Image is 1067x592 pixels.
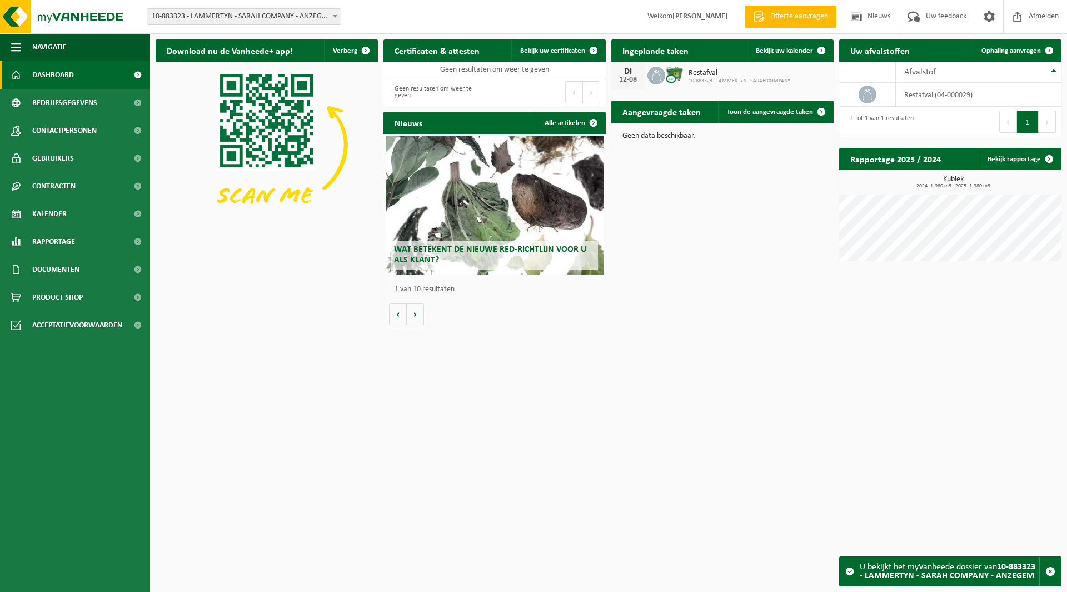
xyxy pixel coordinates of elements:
[32,283,83,311] span: Product Shop
[845,110,914,134] div: 1 tot 1 van 1 resultaten
[756,47,813,54] span: Bekijk uw kalender
[565,81,583,103] button: Previous
[32,117,97,145] span: Contactpersonen
[839,148,952,170] h2: Rapportage 2025 / 2024
[156,62,378,228] img: Download de VHEPlus App
[32,311,122,339] span: Acceptatievoorwaarden
[860,563,1035,580] strong: 10-883323 - LAMMERTYN - SARAH COMPANY - ANZEGEM
[324,39,377,62] button: Verberg
[156,39,304,61] h2: Download nu de Vanheede+ app!
[383,39,491,61] h2: Certificaten & attesten
[147,9,341,24] span: 10-883323 - LAMMERTYN - SARAH COMPANY - ANZEGEM
[611,101,712,122] h2: Aangevraagde taken
[386,136,604,275] a: Wat betekent de nieuwe RED-richtlijn voor u als klant?
[520,47,585,54] span: Bekijk uw certificaten
[32,145,74,172] span: Gebruikers
[389,303,407,325] button: Vorige
[511,39,605,62] a: Bekijk uw certificaten
[407,303,424,325] button: Volgende
[32,172,76,200] span: Contracten
[536,112,605,134] a: Alle artikelen
[665,65,684,84] img: WB-0660-CU
[727,108,813,116] span: Toon de aangevraagde taken
[689,78,790,84] span: 10-883323 - LAMMERTYN - SARAH COMPANY
[745,6,836,28] a: Offerte aanvragen
[32,228,75,256] span: Rapportage
[767,11,831,22] span: Offerte aanvragen
[32,89,97,117] span: Bedrijfsgegevens
[981,47,1041,54] span: Ophaling aanvragen
[333,47,357,54] span: Verberg
[1017,111,1039,133] button: 1
[839,39,921,61] h2: Uw afvalstoffen
[147,8,341,25] span: 10-883323 - LAMMERTYN - SARAH COMPANY - ANZEGEM
[845,183,1061,189] span: 2024: 1,980 m3 - 2025: 1,980 m3
[389,80,489,105] div: Geen resultaten om weer te geven
[611,39,700,61] h2: Ingeplande taken
[395,286,600,293] p: 1 van 10 resultaten
[689,69,790,78] span: Restafval
[32,256,79,283] span: Documenten
[32,33,67,61] span: Navigatie
[394,245,586,265] span: Wat betekent de nieuwe RED-richtlijn voor u als klant?
[1039,111,1056,133] button: Next
[583,81,600,103] button: Next
[979,148,1060,170] a: Bekijk rapportage
[672,12,728,21] strong: [PERSON_NAME]
[973,39,1060,62] a: Ophaling aanvragen
[622,132,822,140] p: Geen data beschikbaar.
[999,111,1017,133] button: Previous
[617,76,639,84] div: 12-08
[904,68,936,77] span: Afvalstof
[747,39,832,62] a: Bekijk uw kalender
[896,83,1061,107] td: restafval (04-000029)
[32,61,74,89] span: Dashboard
[383,62,606,77] td: Geen resultaten om weer te geven
[718,101,832,123] a: Toon de aangevraagde taken
[860,557,1039,586] div: U bekijkt het myVanheede dossier van
[32,200,67,228] span: Kalender
[617,67,639,76] div: DI
[845,176,1061,189] h3: Kubiek
[383,112,433,133] h2: Nieuws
